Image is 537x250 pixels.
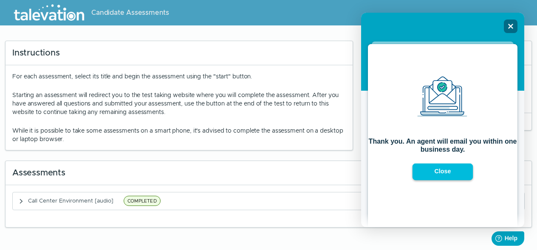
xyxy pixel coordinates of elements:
button: Call Center Environment [audio]COMPLETED [13,192,524,210]
div: Instructions [6,41,353,65]
span: Call Center Environment [audio] [28,197,113,204]
img: Talevation_Logo_Transparent_white.png [10,2,88,23]
p: Starting an assessment will redirect you to the test taking website where you will complete the a... [12,91,346,116]
iframe: Help widget [361,13,524,227]
div: For each assessment, select its title and begin the assessment using the "start" button. [12,72,346,143]
div: Assessments [6,161,531,185]
span: Candidate Assessments [91,8,169,18]
p: While it is possible to take some assessments on a smart phone, it's advised to complete the asse... [12,126,346,143]
span: COMPLETED [124,196,161,206]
